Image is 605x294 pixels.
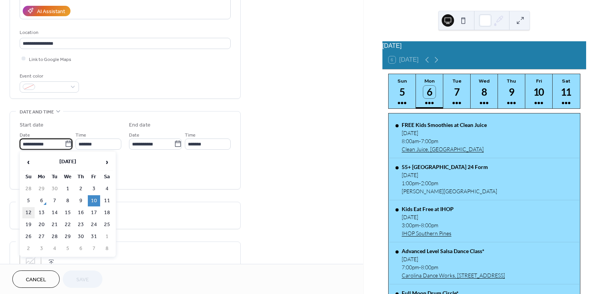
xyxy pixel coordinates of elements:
div: 55+ [GEOGRAPHIC_DATA] 24 Form [402,164,497,170]
span: 8:00pm [421,222,438,228]
td: 31 [88,231,100,242]
td: 25 [101,219,113,230]
div: [DATE] [382,41,586,51]
th: Tu [49,171,61,182]
div: FREE Kids Smoothies at Clean Juice [402,122,487,128]
th: We [62,171,74,182]
span: Link to Google Maps [29,55,71,63]
span: Date [20,131,30,139]
span: › [101,154,113,170]
td: 19 [22,219,35,230]
span: - [419,222,421,228]
div: 11 [560,86,573,98]
td: 2 [75,183,87,194]
a: IHOP Southern Pines [402,230,454,237]
div: Wed [473,78,496,84]
div: ; [20,252,41,273]
span: 1:00pm [402,180,419,186]
span: 8:00am [402,138,419,144]
td: 20 [35,219,48,230]
span: 3:00pm [402,222,419,228]
button: Cancel [12,270,60,288]
td: 7 [49,195,61,206]
div: [DATE] [402,130,487,136]
div: 6 [423,86,436,98]
button: Mon6 [416,74,443,108]
span: 8:00pm [421,264,438,270]
td: 22 [62,219,74,230]
td: 15 [62,207,74,218]
div: 8 [478,86,491,98]
span: 7:00pm [402,264,419,270]
td: 6 [75,243,87,254]
div: Kids Eat Free at IHOP [402,206,454,212]
div: AI Assistant [37,7,65,15]
th: Sa [101,171,113,182]
div: Event color [20,72,77,80]
button: Wed8 [471,74,498,108]
button: Thu9 [498,74,525,108]
td: 5 [22,195,35,206]
td: 30 [49,183,61,194]
span: - [419,138,421,144]
td: 28 [49,231,61,242]
span: 2:00pm [421,180,438,186]
th: Th [75,171,87,182]
span: ‹ [23,154,34,170]
div: Advanced Level Salsa Dance Class* [402,248,505,254]
div: Sun [391,78,414,84]
div: Start date [20,121,44,129]
div: Sat [555,78,578,84]
th: Mo [35,171,48,182]
td: 4 [101,183,113,194]
button: Sun5 [389,74,416,108]
button: Sat11 [553,74,580,108]
button: Tue7 [443,74,471,108]
div: 5 [396,86,409,98]
span: 7:00pm [421,138,438,144]
td: 2 [22,243,35,254]
span: Cancel [26,276,46,284]
span: - [419,264,421,270]
td: 29 [62,231,74,242]
th: Fr [88,171,100,182]
td: 13 [35,207,48,218]
div: Thu [500,78,523,84]
td: 17 [88,207,100,218]
div: 7 [451,86,463,98]
td: 30 [75,231,87,242]
span: - [419,180,421,186]
td: 16 [75,207,87,218]
td: 18 [101,207,113,218]
td: 10 [88,195,100,206]
div: Mon [418,78,441,84]
td: 9 [75,195,87,206]
td: 1 [62,183,74,194]
td: 26 [22,231,35,242]
td: 5 [62,243,74,254]
span: Date and time [20,108,54,116]
td: 24 [88,219,100,230]
div: Fri [528,78,550,84]
div: [DATE] [402,172,497,178]
td: 23 [75,219,87,230]
td: 7 [88,243,100,254]
div: [PERSON_NAME][GEOGRAPHIC_DATA] [402,188,497,194]
div: End date [129,121,151,129]
td: 1 [101,231,113,242]
td: 14 [49,207,61,218]
td: 27 [35,231,48,242]
td: 8 [101,243,113,254]
button: Fri10 [525,74,553,108]
th: [DATE] [35,154,100,171]
div: Location [20,29,229,37]
td: 21 [49,219,61,230]
td: 6 [35,195,48,206]
span: Date [129,131,139,139]
a: Carolina Dance Works, [STREET_ADDRESS] [402,272,505,279]
td: 3 [35,243,48,254]
div: Tue [446,78,468,84]
span: Time [75,131,86,139]
td: 8 [62,195,74,206]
